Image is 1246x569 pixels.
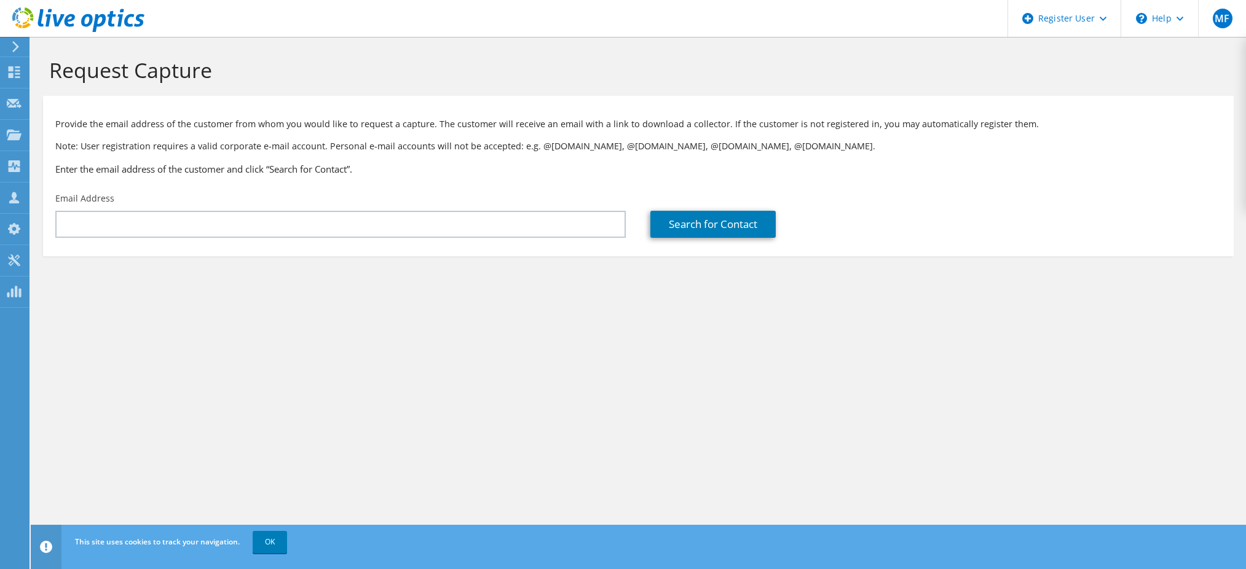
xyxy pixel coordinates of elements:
[1136,13,1147,24] svg: \n
[49,57,1221,83] h1: Request Capture
[55,162,1221,176] h3: Enter the email address of the customer and click “Search for Contact”.
[650,211,776,238] a: Search for Contact
[55,139,1221,153] p: Note: User registration requires a valid corporate e-mail account. Personal e-mail accounts will ...
[1213,9,1232,28] span: MF
[55,192,114,205] label: Email Address
[75,536,240,547] span: This site uses cookies to track your navigation.
[253,531,287,553] a: OK
[55,117,1221,131] p: Provide the email address of the customer from whom you would like to request a capture. The cust...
